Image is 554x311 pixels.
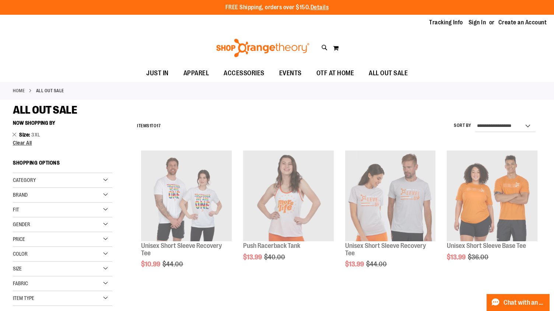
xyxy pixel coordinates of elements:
a: Tracking Info [429,18,463,27]
img: Product image for Push Racerback Tank [243,151,334,241]
span: ACCESSORIES [224,65,264,82]
span: Fabric [13,280,28,286]
span: Chat with an Expert [504,299,545,306]
span: $44.00 [366,260,388,268]
span: $36.00 [468,253,490,261]
a: Unisex Short Sleeve Base Tee [447,242,526,249]
span: $40.00 [264,253,286,261]
span: JUST IN [146,65,169,82]
a: Sign In [469,18,486,27]
div: product [137,147,235,287]
span: Color [13,251,28,257]
span: Size [19,132,31,138]
span: $10.99 [141,260,161,268]
strong: ALL OUT SALE [36,87,64,94]
div: product [341,147,439,287]
a: Unisex Short Sleeve Recovery Tee [141,242,222,257]
strong: Shopping Options [13,156,112,173]
span: 17 [157,123,161,128]
div: product [443,147,541,279]
a: Product image for Unisex Short Sleeve Recovery Tee [345,151,436,242]
img: Product image for Unisex Short Sleeve Base Tee [447,151,537,241]
img: Product image for Unisex Short Sleeve Recovery Tee [345,151,436,241]
span: Clear All [13,140,32,146]
span: ALL OUT SALE [13,104,77,116]
span: Price [13,236,25,242]
span: Size [13,266,22,272]
a: Unisex Short Sleeve Recovery Tee [345,242,426,257]
a: Product image for Push Racerback Tank [243,151,334,242]
a: Clear All [13,140,112,145]
a: Home [13,87,25,94]
span: Fit [13,207,19,212]
button: Now Shopping by [13,117,59,129]
a: Create an Account [498,18,547,27]
span: $13.99 [345,260,365,268]
span: Category [13,177,36,183]
span: Gender [13,221,30,227]
span: 1 [150,123,151,128]
span: $44.00 [162,260,184,268]
span: 3XL [31,132,41,138]
button: Chat with an Expert [487,294,550,311]
a: Product image for Unisex Short Sleeve Base Tee [447,151,537,242]
span: $13.99 [243,253,263,261]
span: ALL OUT SALE [369,65,408,82]
span: Brand [13,192,28,198]
h2: Items to [137,120,161,132]
a: Details [311,4,329,11]
div: product [239,147,337,279]
span: EVENTS [279,65,302,82]
img: Product image for Unisex Short Sleeve Recovery Tee [141,151,232,241]
span: APPAREL [183,65,209,82]
span: OTF AT HOME [316,65,354,82]
label: Sort By [454,122,471,129]
span: $13.99 [447,253,467,261]
a: Product image for Unisex Short Sleeve Recovery Tee [141,151,232,242]
img: Shop Orangetheory [215,39,311,57]
span: Item Type [13,295,34,301]
a: Push Racerback Tank [243,242,300,249]
p: FREE Shipping, orders over $150. [225,3,329,12]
